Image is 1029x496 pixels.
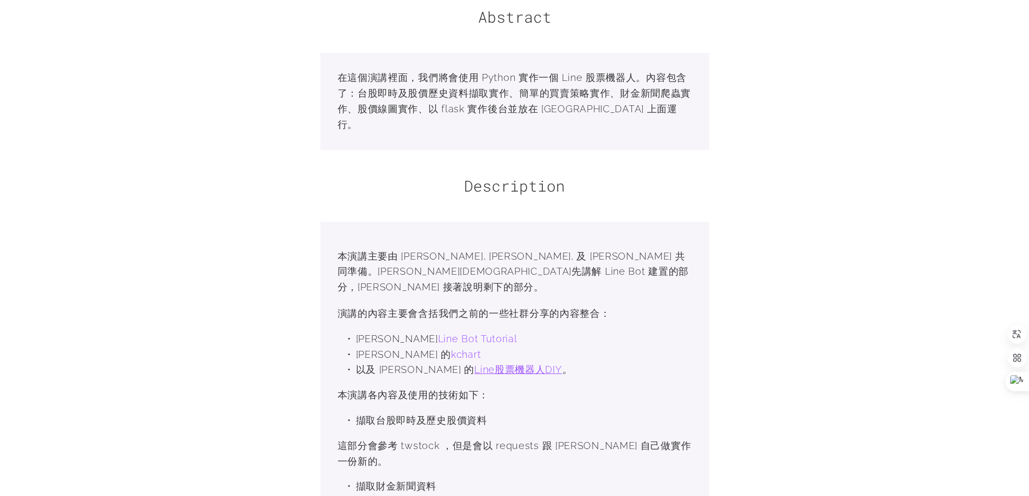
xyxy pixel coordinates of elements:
[356,362,692,378] li: 以及 [PERSON_NAME] 的 。
[338,306,692,322] p: 演講的內容主要會含括我們之前的一些社群分享的內容整合：
[356,413,692,429] li: 擷取台股即時及歷史股價資料
[474,364,562,375] a: Line股票機器人DIY
[320,7,709,27] h2: Abstract
[320,176,709,196] h2: Description
[338,249,692,295] p: 本演講主要由 [PERSON_NAME], [PERSON_NAME], 及 [PERSON_NAME] 共同準備。[PERSON_NAME][DEMOGRAPHIC_DATA]先講解 Line...
[438,333,517,344] a: Line Bot Tutorial
[338,438,692,470] p: 這部分會參考 twstock ，但是會以 requests 跟 [PERSON_NAME] 自己做實作一份新的。
[338,388,692,403] p: 本演講各內容及使用的技術如下：
[356,331,692,347] li: [PERSON_NAME]
[356,479,692,494] li: 擷取財金新聞資料
[338,70,692,132] p: 在這個演講裡面，我們將會使用 Python 實作一個 Line 股票機器人。內容包含了：台股即時及股價歷史資料擷取實作、簡單的買賣策略實作、財金新聞爬蟲實作、股價線圖實作、以 flask 實作後...
[451,349,481,360] a: kchart
[356,347,692,363] li: [PERSON_NAME] 的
